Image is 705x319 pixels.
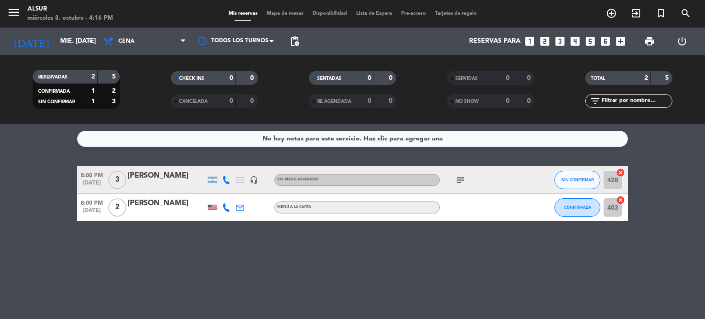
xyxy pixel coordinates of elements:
[317,76,341,81] span: SENTADAS
[554,171,600,189] button: SIN CONFIRMAR
[179,76,204,81] span: CHECK INS
[665,75,671,81] strong: 5
[28,5,113,14] div: Alsur
[677,36,688,47] i: power_settings_new
[262,11,308,16] span: Mapa de mesas
[112,88,117,94] strong: 2
[564,205,591,210] span: CONFIRMADA
[554,35,566,47] i: looks_3
[644,75,648,81] strong: 2
[615,35,627,47] i: add_box
[644,36,655,47] span: print
[7,31,56,51] i: [DATE]
[584,35,596,47] i: looks_5
[7,6,21,22] button: menu
[591,76,605,81] span: TOTAL
[250,75,256,81] strong: 0
[666,28,698,55] div: LOG OUT
[527,98,532,104] strong: 0
[455,99,479,104] span: NO SHOW
[539,35,551,47] i: looks_two
[250,98,256,104] strong: 0
[368,75,371,81] strong: 0
[77,207,106,218] span: [DATE]
[108,171,126,189] span: 3
[108,198,126,217] span: 2
[469,38,520,45] span: Reservas para
[631,8,642,19] i: exit_to_app
[91,88,95,94] strong: 1
[616,196,625,205] i: cancel
[455,76,478,81] span: SERVIDAS
[569,35,581,47] i: looks_4
[308,11,352,16] span: Disponibilidad
[506,98,509,104] strong: 0
[77,197,106,207] span: 8:00 PM
[289,36,300,47] span: pending_actions
[616,168,625,177] i: cancel
[91,73,95,80] strong: 2
[128,197,206,209] div: [PERSON_NAME]
[38,100,75,104] span: SIN CONFIRMAR
[277,178,318,181] span: Sin menú asignado
[397,11,431,16] span: Pre-acceso
[277,205,311,209] span: MENÚ A LA CARTA
[389,98,394,104] strong: 0
[368,98,371,104] strong: 0
[554,198,600,217] button: CONFIRMADA
[590,95,601,106] i: filter_list
[455,174,466,185] i: subject
[224,11,262,16] span: Mis reservas
[118,38,134,45] span: Cena
[77,169,106,180] span: 8:00 PM
[601,96,672,106] input: Filtrar por nombre...
[38,89,70,94] span: CONFIRMADA
[38,75,67,79] span: RESERVADAS
[317,99,351,104] span: RE AGENDADA
[77,180,106,190] span: [DATE]
[128,170,206,182] div: [PERSON_NAME]
[506,75,509,81] strong: 0
[179,99,207,104] span: CANCELADA
[527,75,532,81] strong: 0
[561,177,594,182] span: SIN CONFIRMAR
[431,11,481,16] span: Tarjetas de regalo
[250,176,258,184] i: headset_mic
[229,98,233,104] strong: 0
[524,35,536,47] i: looks_one
[389,75,394,81] strong: 0
[680,8,691,19] i: search
[85,36,96,47] i: arrow_drop_down
[352,11,397,16] span: Lista de Espera
[599,35,611,47] i: looks_6
[229,75,233,81] strong: 0
[112,98,117,105] strong: 3
[606,8,617,19] i: add_circle_outline
[28,14,113,23] div: miércoles 8. octubre - 4:16 PM
[263,134,443,144] div: No hay notas para este servicio. Haz clic para agregar una
[7,6,21,19] i: menu
[112,73,117,80] strong: 5
[655,8,666,19] i: turned_in_not
[91,98,95,105] strong: 1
